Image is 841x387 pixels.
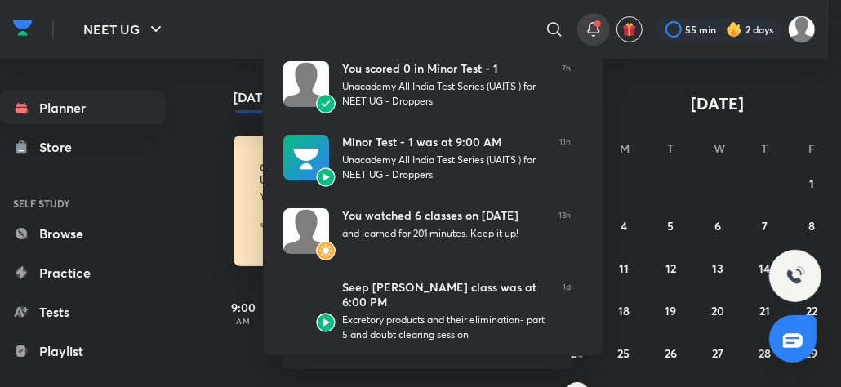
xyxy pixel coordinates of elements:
div: Minor Test - 1 was at 9:00 AM [342,135,546,149]
a: AvatarAvatarSeep [PERSON_NAME] class was at 6:00 PMExcretory products and their elimination- part... [264,267,590,355]
a: AvatarAvatarYou scored 0 in Minor Test - 1Unacademy All India Test Series (UAITS ) for NEET UG - ... [264,48,590,122]
div: Unacademy All India Test Series (UAITS ) for NEET UG - Droppers [342,153,546,182]
img: Avatar [283,135,329,180]
img: Avatar [316,167,336,187]
img: Avatar [283,208,329,254]
span: 1d [563,280,571,342]
span: 7h [562,61,571,109]
div: Excretory products and their elimination- part 5 and doubt clearing session [342,313,550,342]
img: Avatar [283,280,329,326]
img: Avatar [316,241,336,260]
img: Avatar [316,94,336,113]
img: Avatar [316,313,336,332]
div: You watched 6 classes on [DATE] [342,208,545,223]
div: You scored 0 in Minor Test - 1 [342,61,549,76]
div: Seep [PERSON_NAME] class was at 6:00 PM [342,280,550,309]
div: Unacademy All India Test Series (UAITS ) for NEET UG - Droppers [342,79,549,109]
span: 11h [559,135,571,182]
a: AvatarAvatarMinor Test - 1 was at 9:00 AMUnacademy All India Test Series (UAITS ) for NEET UG - D... [264,122,590,195]
div: and learned for 201 minutes. Keep it up! [342,226,545,241]
span: 13h [558,208,571,254]
a: AvatarAvatarYou watched 6 classes on [DATE]and learned for 201 minutes. Keep it up!13h [264,195,590,267]
img: Avatar [283,61,329,107]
